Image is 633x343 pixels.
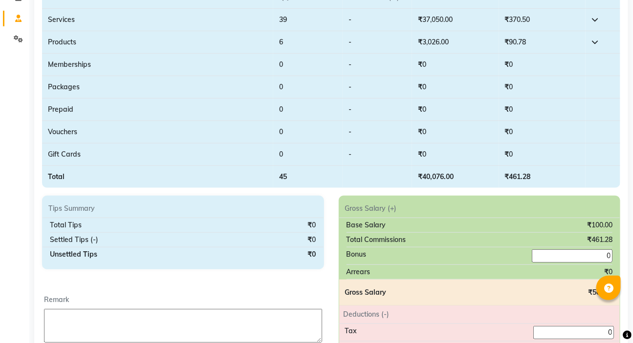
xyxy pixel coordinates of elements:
[412,121,499,143] td: ₹0
[347,220,386,230] div: Base Salary
[499,54,586,76] td: ₹0
[345,287,387,298] div: Gross Salary
[499,9,586,31] td: ₹370.50
[587,220,612,230] div: ₹100.00
[499,76,586,99] td: ₹0
[42,54,273,76] td: Memberships
[308,235,316,245] div: ₹0
[499,99,586,121] td: ₹0
[273,54,343,76] td: 0
[347,249,367,262] div: Bonus
[499,121,586,143] td: ₹0
[412,99,499,121] td: ₹0
[412,143,499,166] td: ₹0
[587,235,612,245] div: ₹461.28
[343,76,412,99] td: -
[347,235,406,245] div: Total Commissions
[273,99,343,121] td: 0
[273,121,343,143] td: 0
[499,166,586,188] td: ₹461.28
[50,249,97,260] div: Unsettled Tips
[42,31,273,54] td: Products
[345,326,357,339] div: Tax
[412,31,499,54] td: ₹3,026.00
[412,166,499,188] td: ₹40,076.00
[273,76,343,99] td: 0
[343,31,412,54] td: -
[273,143,343,166] td: 0
[43,203,324,214] div: Tips Summary
[308,249,316,260] div: ₹0
[604,267,612,277] div: ₹0
[308,220,316,230] div: ₹0
[273,31,343,54] td: 6
[499,143,586,166] td: ₹0
[42,121,273,143] td: Vouchers
[42,99,273,121] td: Prepaid
[50,235,98,245] div: Settled Tips (-)
[499,31,586,54] td: ₹90.78
[273,166,343,188] td: 45
[588,287,614,298] div: ₹561.28
[42,166,273,188] td: Total
[42,76,273,99] td: Packages
[412,9,499,31] td: ₹37,050.00
[50,220,82,230] div: Total Tips
[273,9,343,31] td: 39
[343,99,412,121] td: -
[42,9,273,31] td: Services
[338,309,607,320] div: Deductions (-)
[343,9,412,31] td: -
[44,295,322,305] div: Remark
[339,203,620,214] div: Gross Salary (+)
[42,143,273,166] td: Gift Cards
[412,76,499,99] td: ₹0
[343,143,412,166] td: -
[343,54,412,76] td: -
[412,54,499,76] td: ₹0
[347,267,371,277] div: Arrears
[343,121,412,143] td: -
